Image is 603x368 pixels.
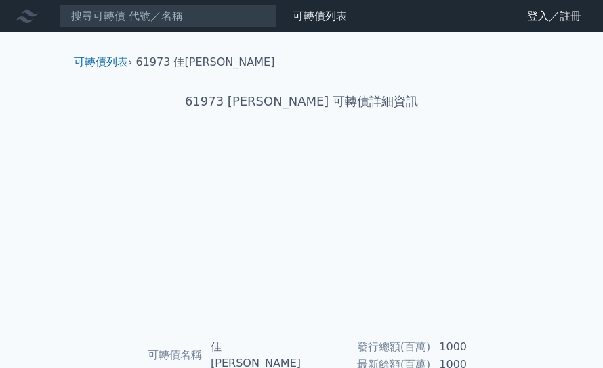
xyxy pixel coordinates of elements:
a: 登入／註冊 [516,5,592,27]
h1: 61973 [PERSON_NAME] 可轉債詳細資訊 [63,92,540,111]
a: 可轉債列表 [74,55,128,68]
input: 搜尋可轉債 代號／名稱 [60,5,276,28]
a: 可轉債列表 [293,9,347,22]
td: 發行總額(百萬) [301,338,431,356]
li: › [74,54,132,70]
td: 1000 [431,338,524,356]
li: 61973 佳[PERSON_NAME] [136,54,275,70]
